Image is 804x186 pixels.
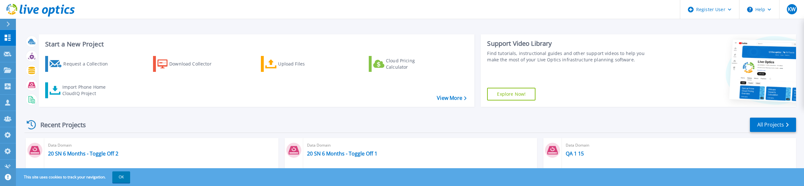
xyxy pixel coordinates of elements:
[307,150,377,157] a: 20 SN 6 Months - Toggle Off 1
[386,58,437,70] div: Cloud Pricing Calculator
[307,142,534,149] span: Data Domain
[112,171,130,183] button: OK
[48,150,118,157] a: 20 SN 6 Months - Toggle Off 2
[62,84,112,97] div: Import Phone Home CloudIQ Project
[45,41,466,48] h3: Start a New Project
[48,142,275,149] span: Data Domain
[750,118,796,132] a: All Projects
[788,7,796,12] span: KW
[153,56,224,72] a: Download Collector
[307,168,352,175] span: [PERSON_NAME] , Dell
[487,50,650,63] div: Find tutorials, instructional guides and other support videos to help you make the most of your L...
[487,88,535,100] a: Explore Now!
[437,95,466,101] a: View More
[369,56,440,72] a: Cloud Pricing Calculator
[63,58,114,70] div: Request a Collection
[566,168,611,175] span: [PERSON_NAME] , Dell
[17,171,130,183] span: This site uses cookies to track your navigation.
[24,117,94,133] div: Recent Projects
[48,168,93,175] span: [PERSON_NAME] , Dell
[566,142,792,149] span: Data Domain
[278,58,329,70] div: Upload Files
[487,39,650,48] div: Support Video Library
[566,150,584,157] a: QA 1 15
[261,56,332,72] a: Upload Files
[169,58,220,70] div: Download Collector
[45,56,116,72] a: Request a Collection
